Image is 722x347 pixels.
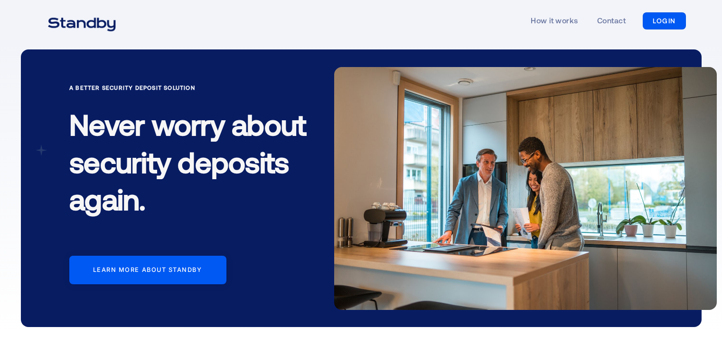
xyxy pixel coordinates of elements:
a: Learn more about standby [69,256,226,284]
a: home [36,11,128,30]
div: Learn more about standby [93,266,202,274]
h1: Never worry about security deposits again. [69,98,319,232]
div: A Better Security Deposit Solution [69,83,319,92]
a: LOGIN [643,12,686,29]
